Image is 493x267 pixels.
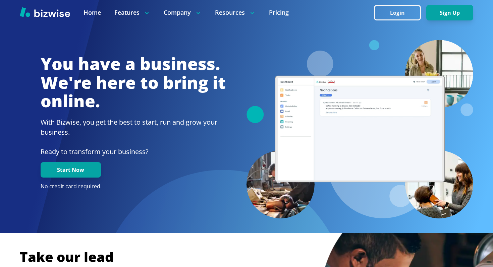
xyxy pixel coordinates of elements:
button: Start Now [41,162,101,178]
img: Bizwise Logo [20,7,70,17]
h2: With Bizwise, you get the best to start, run and grow your business. [41,117,226,137]
a: Start Now [41,167,101,173]
h2: Take our lead [20,248,473,266]
p: Company [164,8,202,17]
button: Sign Up [426,5,473,20]
a: Pricing [269,8,289,17]
a: Login [374,10,426,16]
p: Resources [215,8,256,17]
a: Sign Up [426,10,473,16]
button: Login [374,5,421,20]
p: Ready to transform your business? [41,147,226,157]
p: No credit card required. [41,183,226,190]
a: Home [84,8,101,17]
p: Features [114,8,150,17]
h1: You have a business. We're here to bring it online. [41,55,226,111]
